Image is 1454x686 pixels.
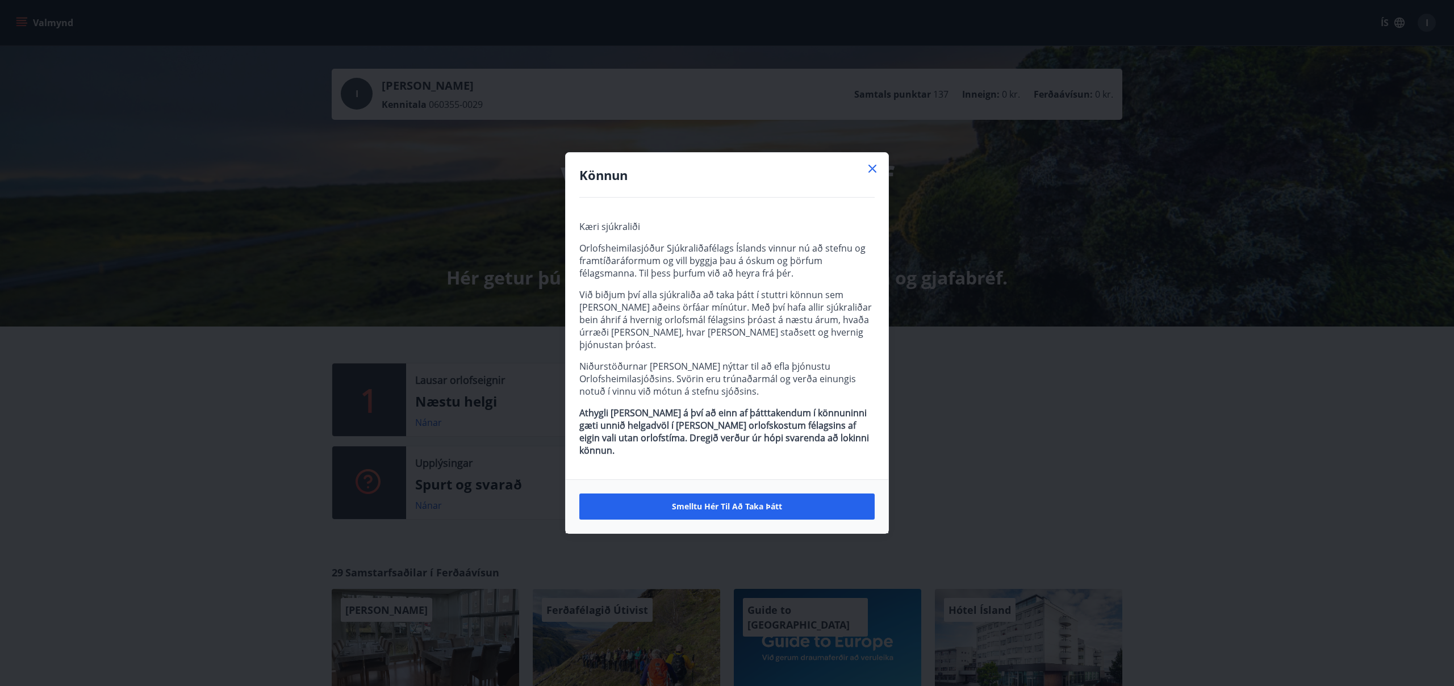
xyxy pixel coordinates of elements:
button: Smelltu hér til að taka þátt [579,493,875,520]
p: Orlofsheimilasjóður Sjúkraliðafélags Íslands vinnur nú að stefnu og framtíðaráformum og vill bygg... [579,242,875,279]
strong: Athygli [PERSON_NAME] á því að einn af þátttakendum í könnuninni gæti unnið helgadvöl í [PERSON_N... [579,407,869,457]
span: Smelltu hér til að taka þátt [672,501,782,512]
p: Við biðjum því alla sjúkraliða að taka þátt í stuttri könnun sem [PERSON_NAME] aðeins örfáar mínú... [579,288,875,351]
h4: Könnun [579,166,875,183]
p: Niðurstöðurnar [PERSON_NAME] nýttar til að efla þjónustu Orlofsheimilasjóðsins. Svörin eru trúnað... [579,360,875,398]
p: Kæri sjúkraliði [579,220,875,233]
